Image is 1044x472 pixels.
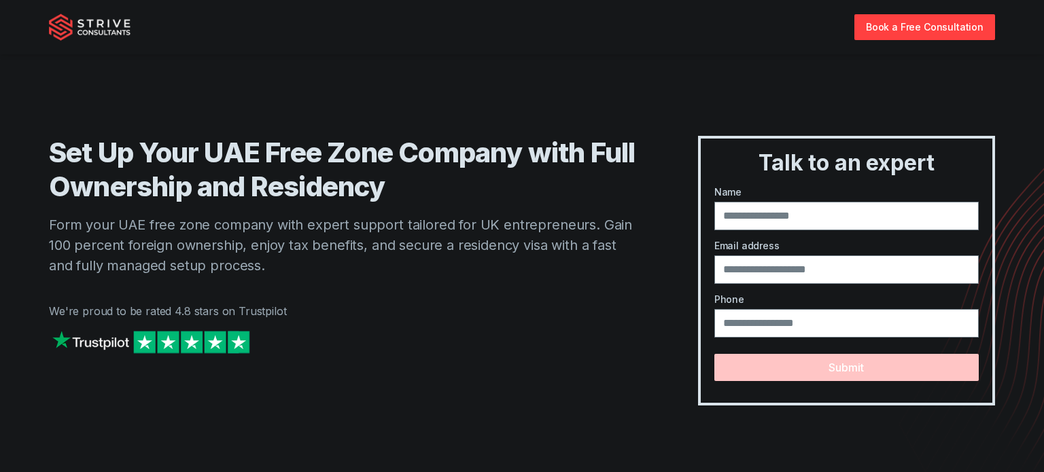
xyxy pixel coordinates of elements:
a: Book a Free Consultation [854,14,995,39]
label: Email address [714,238,979,253]
img: Strive Consultants [49,14,130,41]
p: We're proud to be rated 4.8 stars on Trustpilot [49,303,644,319]
label: Name [714,185,979,199]
img: Strive on Trustpilot [49,327,253,357]
h1: Set Up Your UAE Free Zone Company with Full Ownership and Residency [49,136,644,204]
h3: Talk to an expert [706,149,987,177]
label: Phone [714,292,979,306]
button: Submit [714,354,979,381]
p: Form your UAE free zone company with expert support tailored for UK entrepreneurs. Gain 100 perce... [49,215,644,276]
